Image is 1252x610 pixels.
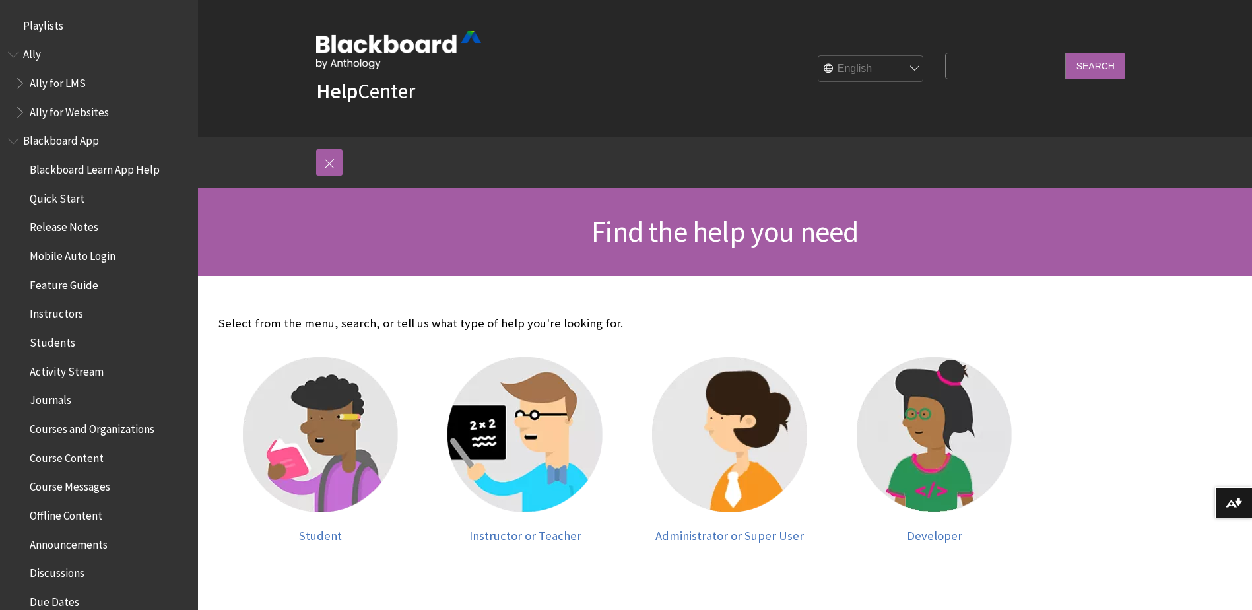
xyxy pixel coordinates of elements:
[30,187,84,205] span: Quick Start
[30,331,75,349] span: Students
[218,315,1037,332] p: Select from the menu, search, or tell us what type of help you're looking for.
[30,533,108,551] span: Announcements
[243,357,398,512] img: Student
[30,217,98,234] span: Release Notes
[436,357,614,543] a: Instructor Instructor or Teacher
[30,245,115,263] span: Mobile Auto Login
[30,72,86,90] span: Ally for LMS
[30,562,84,580] span: Discussions
[299,528,342,543] span: Student
[655,528,804,543] span: Administrator or Super User
[30,101,109,119] span: Ally for Websites
[907,528,962,543] span: Developer
[8,44,190,123] nav: Book outline for Anthology Ally Help
[232,357,410,543] a: Student Student
[845,357,1024,543] a: Developer
[818,56,924,83] select: Site Language Selector
[469,528,581,543] span: Instructor or Teacher
[30,274,98,292] span: Feature Guide
[8,15,190,37] nav: Book outline for Playlists
[30,360,104,378] span: Activity Stream
[1066,53,1125,79] input: Search
[23,15,63,32] span: Playlists
[316,31,481,69] img: Blackboard by Anthology
[641,357,819,543] a: Administrator Administrator or Super User
[30,390,71,407] span: Journals
[591,213,858,250] span: Find the help you need
[30,476,110,494] span: Course Messages
[316,78,415,104] a: HelpCenter
[30,418,154,436] span: Courses and Organizations
[30,591,79,609] span: Due Dates
[23,44,41,61] span: Ally
[30,158,160,176] span: Blackboard Learn App Help
[652,357,807,512] img: Administrator
[30,303,83,321] span: Instructors
[316,78,358,104] strong: Help
[30,447,104,465] span: Course Content
[23,130,99,148] span: Blackboard App
[30,504,102,522] span: Offline Content
[447,357,603,512] img: Instructor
